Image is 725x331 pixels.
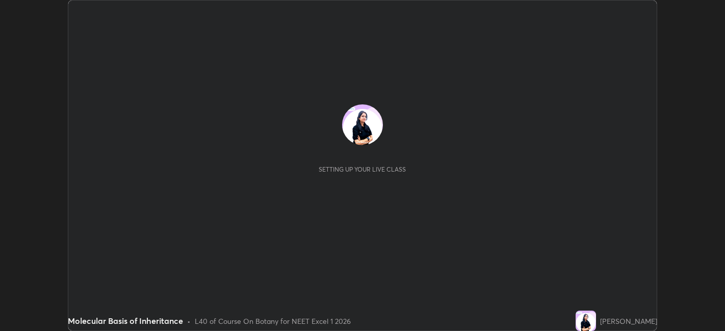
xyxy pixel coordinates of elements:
div: Molecular Basis of Inheritance [68,315,183,327]
div: • [187,316,191,326]
img: 78eb7e52afb6447b95302e0b8cdd5389.jpg [342,104,383,145]
div: [PERSON_NAME] [600,316,657,326]
div: L40 of Course On Botany for NEET Excel 1 2026 [195,316,351,326]
div: Setting up your live class [319,165,406,173]
img: 78eb7e52afb6447b95302e0b8cdd5389.jpg [576,311,596,331]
